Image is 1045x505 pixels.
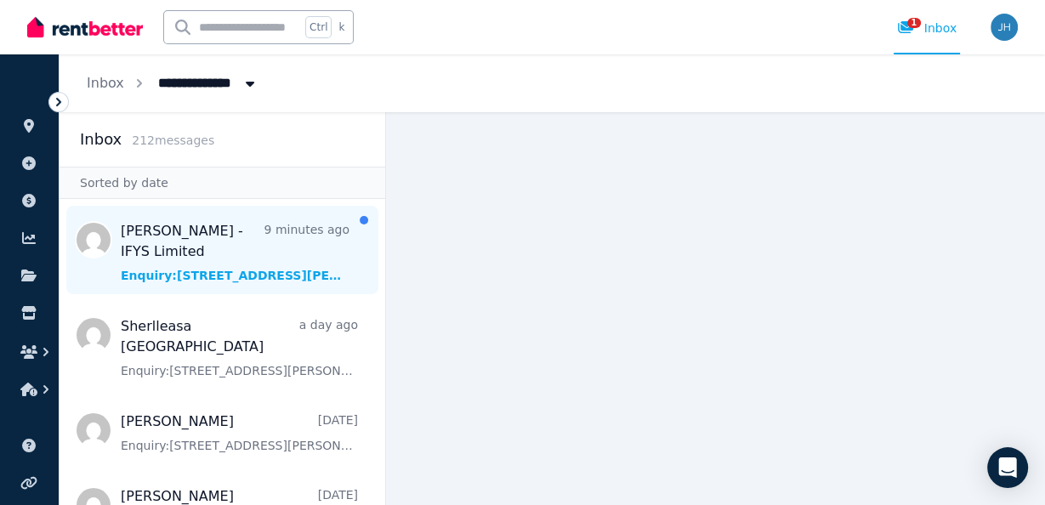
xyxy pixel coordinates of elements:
nav: Message list [60,199,385,505]
h2: Inbox [80,128,122,151]
img: Serenity Stays Management Pty Ltd [991,14,1018,41]
span: Ctrl [305,16,332,38]
span: 212 message s [132,133,214,147]
div: Sorted by date [60,167,385,199]
a: Inbox [87,75,124,91]
img: RentBetter [27,14,143,40]
a: [PERSON_NAME] - IFYS Limited9 minutes agoEnquiry:[STREET_ADDRESS][PERSON_NAME]. [121,221,349,284]
div: Open Intercom Messenger [987,447,1028,488]
a: [PERSON_NAME][DATE]Enquiry:[STREET_ADDRESS][PERSON_NAME]. [121,411,358,454]
div: Inbox [897,20,957,37]
a: Sherlleasa [GEOGRAPHIC_DATA]a day agoEnquiry:[STREET_ADDRESS][PERSON_NAME]. [121,316,358,379]
nav: Breadcrumb [60,54,286,112]
span: k [338,20,344,34]
span: 1 [907,18,921,28]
